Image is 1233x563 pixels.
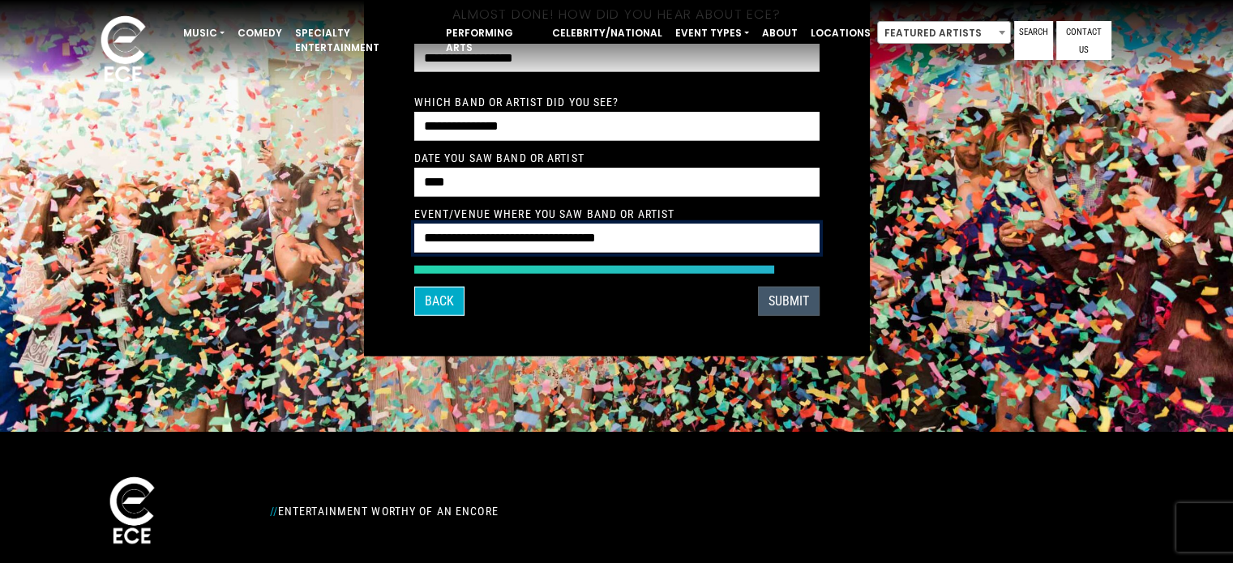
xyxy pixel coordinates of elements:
[414,207,675,221] label: Event/Venue Where You Saw Band or Artist
[289,19,439,62] a: Specialty Entertainment
[669,19,756,47] a: Event Types
[1056,21,1111,60] a: Contact Us
[270,505,278,518] span: //
[260,498,795,524] div: Entertainment Worthy of an Encore
[92,472,173,551] img: ece_new_logo_whitev2-1.png
[83,11,164,90] img: ece_new_logo_whitev2-1.png
[439,19,546,62] a: Performing Arts
[878,22,1010,45] span: Featured Artists
[231,19,289,47] a: Comedy
[177,19,231,47] a: Music
[758,287,820,316] button: SUBMIT
[414,151,584,165] label: Date You Saw Band or Artist
[756,19,804,47] a: About
[804,19,877,47] a: Locations
[877,21,1011,44] span: Featured Artists
[414,95,619,109] label: Which Band or Artist did you see?
[1014,21,1053,60] a: Search
[546,19,669,47] a: Celebrity/National
[414,287,465,316] button: Back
